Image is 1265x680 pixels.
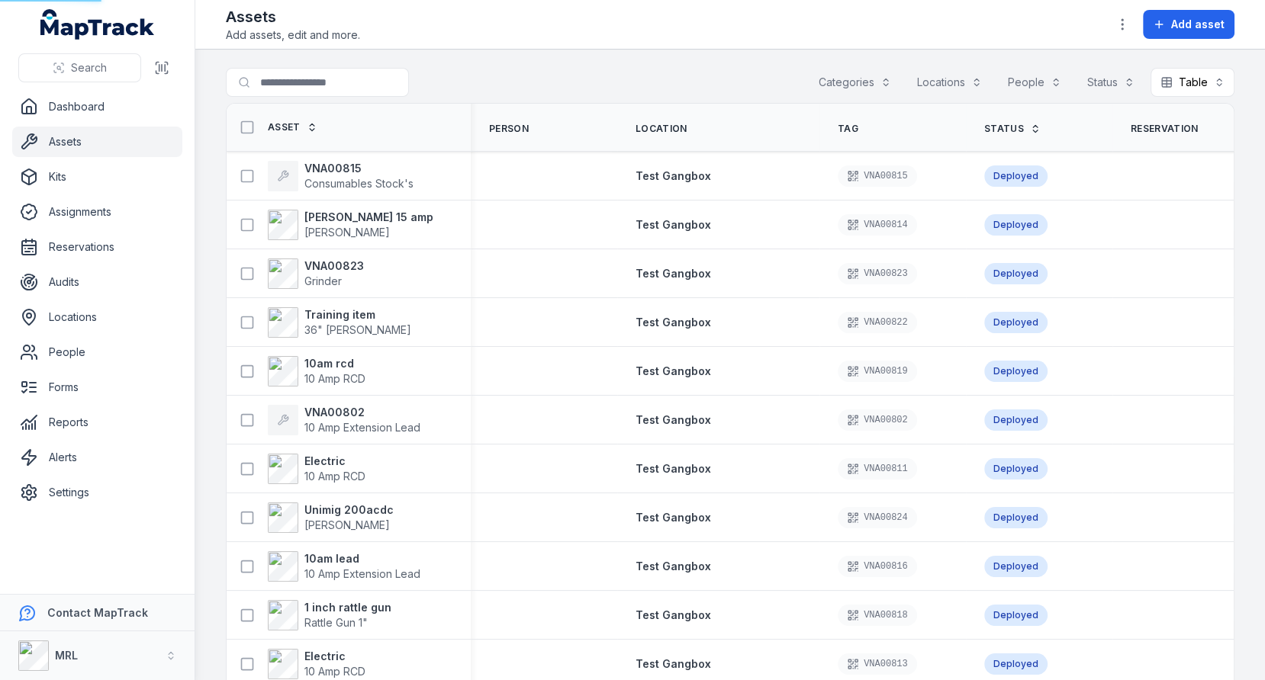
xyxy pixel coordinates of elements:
div: VNA00815 [838,165,917,187]
strong: Electric [304,454,365,469]
div: VNA00802 [838,409,917,431]
span: Test Gangbox [636,657,711,670]
a: Kits [12,162,182,192]
h2: Assets [226,6,360,27]
a: Test Gangbox [636,461,711,476]
span: Test Gangbox [636,169,711,182]
a: Assignments [12,197,182,227]
div: Deployed [984,214,1048,236]
div: Deployed [984,605,1048,626]
span: Status [984,123,1024,135]
button: Search [18,53,141,82]
div: VNA00816 [838,556,917,577]
a: [PERSON_NAME] 15 amp[PERSON_NAME] [268,210,433,240]
span: Tag [838,123,858,135]
button: People [998,68,1071,97]
a: Locations [12,302,182,332]
div: Deployed [984,165,1048,187]
a: Test Gangbox [636,656,711,672]
a: VNA0080210 Amp Extension Lead [268,405,420,435]
div: Deployed [984,361,1048,382]
a: Test Gangbox [636,608,711,623]
button: Categories [809,68,901,97]
span: [PERSON_NAME] [304,518,390,531]
div: Deployed [984,263,1048,284]
a: MapTrack [40,9,155,40]
a: Test Gangbox [636,168,711,184]
span: Search [71,60,107,75]
strong: VNA00815 [304,161,414,176]
span: Test Gangbox [636,462,711,475]
a: 10am rcd10 Amp RCD [268,356,365,387]
a: Test Gangbox [636,412,711,428]
div: Deployed [984,507,1048,528]
a: Forms [12,372,182,403]
span: 10 Amp RCD [304,372,365,385]
span: Rattle Gun 1" [304,616,368,629]
span: Test Gangbox [636,364,711,377]
button: Locations [907,68,992,97]
a: Test Gangbox [636,510,711,525]
a: Reservations [12,232,182,262]
div: VNA00822 [838,312,917,333]
a: Alerts [12,442,182,473]
span: Test Gangbox [636,608,711,621]
div: Deployed [984,458,1048,480]
div: VNA00819 [838,361,917,382]
a: Electric10 Amp RCD [268,454,365,484]
span: Consumables Stock's [304,177,414,190]
div: VNA00814 [838,214,917,236]
button: Add asset [1143,10,1234,39]
div: VNA00813 [838,653,917,675]
button: Status [1077,68,1144,97]
a: Training item36" [PERSON_NAME] [268,307,411,338]
strong: Training item [304,307,411,322]
strong: Electric [304,649,365,664]
span: Reservation [1131,123,1198,135]
a: People [12,337,182,367]
a: Test Gangbox [636,364,711,379]
a: Status [984,123,1041,135]
strong: VNA00802 [304,405,420,420]
a: Test Gangbox [636,559,711,574]
a: Settings [12,477,182,508]
a: Audits [12,267,182,297]
strong: MRL [55,649,78,662]
strong: [PERSON_NAME] 15 amp [304,210,433,225]
span: 36" [PERSON_NAME] [304,323,411,336]
span: Asset [268,121,301,133]
div: VNA00824 [838,507,917,528]
div: VNA00823 [838,263,917,284]
a: Electric10 Amp RCD [268,649,365,679]
strong: Unimig 200acdc [304,502,394,518]
div: Deployed [984,653,1048,675]
div: VNA00811 [838,458,917,480]
span: 10 Amp Extension Lead [304,421,420,434]
div: Deployed [984,409,1048,431]
a: Reports [12,407,182,438]
span: Test Gangbox [636,511,711,524]
strong: Contact MapTrack [47,606,148,619]
span: [PERSON_NAME] [304,226,390,239]
a: Assets [12,127,182,157]
span: Test Gangbox [636,218,711,231]
span: Add asset [1171,17,1225,32]
span: Test Gangbox [636,316,711,329]
span: Add assets, edit and more. [226,27,360,43]
span: 10 Amp RCD [304,665,365,678]
div: Deployed [984,312,1048,333]
a: 1 inch rattle gunRattle Gun 1" [268,600,391,630]
a: Test Gangbox [636,217,711,233]
span: Test Gangbox [636,413,711,426]
span: 10 Amp Extension Lead [304,567,420,580]
span: Location [636,123,687,135]
a: VNA00823Grinder [268,258,364,289]
a: Dashboard [12,91,182,122]
div: Deployed [984,556,1048,577]
span: Test Gangbox [636,267,711,280]
strong: 10am rcd [304,356,365,371]
a: Test Gangbox [636,266,711,281]
a: Unimig 200acdc[PERSON_NAME] [268,502,394,533]
a: VNA00815Consumables Stock's [268,161,414,191]
a: 10am lead10 Amp Extension Lead [268,551,420,582]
